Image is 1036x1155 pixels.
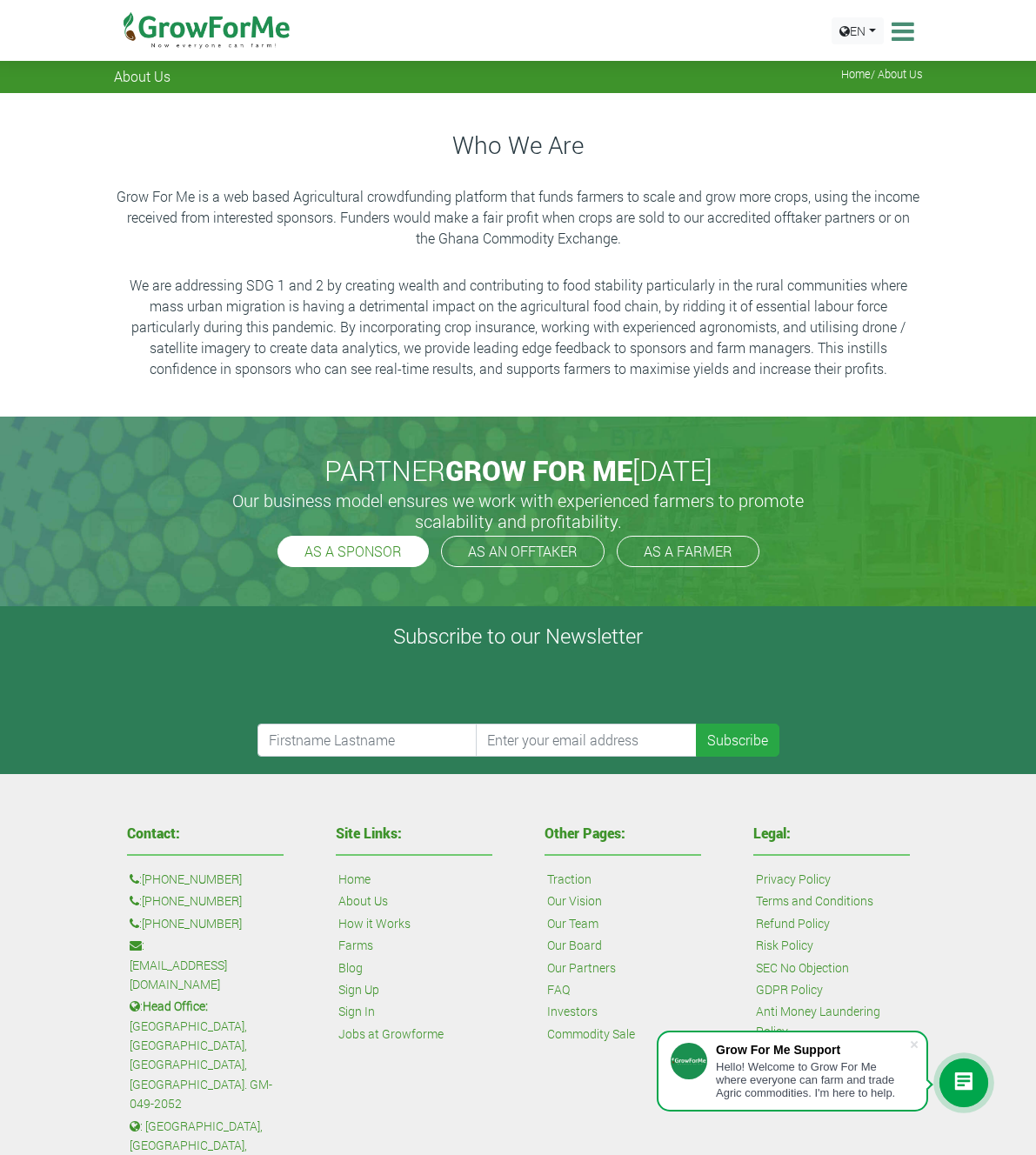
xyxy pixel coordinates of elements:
[756,870,831,889] a: Privacy Policy
[214,490,823,531] h5: Our business model ensures we work with experienced farmers to promote scalability and profitabil...
[476,724,697,757] input: Enter your email address
[338,891,388,911] a: About Us
[336,826,492,840] h4: Site Links:
[130,997,281,1113] p: : [GEOGRAPHIC_DATA], [GEOGRAPHIC_DATA], [GEOGRAPHIC_DATA], [GEOGRAPHIC_DATA]. GM-049-2052
[617,536,759,567] a: AS A FARMER
[716,1043,909,1057] div: Grow For Me Support
[547,958,616,978] a: Our Partners
[121,454,916,487] h2: PARTNER [DATE]
[547,870,592,889] a: Traction
[130,956,281,995] a: [EMAIL_ADDRESS][DOMAIN_NAME]
[22,624,1014,649] h4: Subscribe to our Newsletter
[277,536,429,567] a: AS A SPONSOR
[841,68,923,81] span: / About Us
[338,936,373,955] a: Farms
[338,914,411,933] a: How it Works
[547,891,602,911] a: Our Vision
[547,1025,635,1044] a: Commodity Sale
[127,826,284,840] h4: Contact:
[114,68,170,84] span: About Us
[756,936,813,955] a: Risk Policy
[547,936,602,955] a: Our Board
[832,17,884,44] a: EN
[130,870,281,889] p: :
[545,826,701,840] h4: Other Pages:
[338,870,371,889] a: Home
[142,870,242,889] a: [PHONE_NUMBER]
[753,826,910,840] h4: Legal:
[547,914,598,933] a: Our Team
[547,980,570,999] a: FAQ
[130,914,281,933] p: :
[547,1002,598,1021] a: Investors
[756,1002,907,1041] a: Anti Money Laundering Policy
[117,130,920,160] h3: Who We Are
[142,891,242,911] a: [PHONE_NUMBER]
[338,1025,444,1044] a: Jobs at Growforme
[130,891,281,911] p: :
[841,67,871,81] a: Home
[257,656,522,724] iframe: reCAPTCHA
[338,980,379,999] a: Sign Up
[117,275,920,379] p: We are addressing SDG 1 and 2 by creating wealth and contributing to food stability particularly ...
[756,958,849,978] a: SEC No Objection
[143,998,208,1014] b: Head Office:
[756,914,830,933] a: Refund Policy
[257,724,478,757] input: Firstname Lastname
[142,914,242,933] a: [PHONE_NUMBER]
[130,936,281,994] p: :
[716,1060,909,1099] div: Hello! Welcome to Grow For Me where everyone can farm and trade Agric commodities. I'm here to help.
[756,980,823,999] a: GDPR Policy
[756,891,873,911] a: Terms and Conditions
[696,724,779,757] button: Subscribe
[338,1002,375,1021] a: Sign In
[445,451,632,489] span: GROW FOR ME
[441,536,605,567] a: AS AN OFFTAKER
[338,958,363,978] a: Blog
[117,186,920,249] p: Grow For Me is a web based Agricultural crowdfunding platform that funds farmers to scale and gro...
